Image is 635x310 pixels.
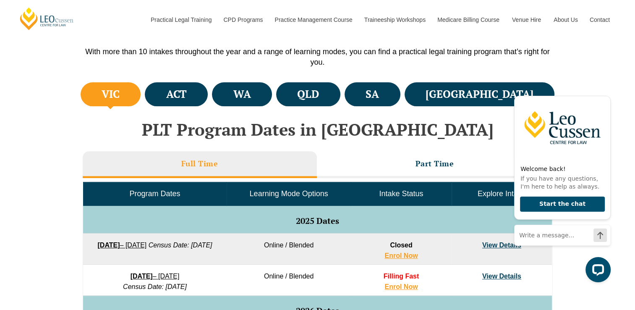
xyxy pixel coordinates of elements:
[19,7,75,31] a: [PERSON_NAME] Centre for Law
[97,242,120,249] strong: [DATE]
[181,159,218,168] h3: Full Time
[233,87,251,101] h4: WA
[144,2,217,38] a: Practical Legal Training
[227,265,351,296] td: Online / Blended
[78,47,557,68] p: With more than 10 intakes throughout the year and a range of learning modes, you can find a pract...
[583,2,616,38] a: Contact
[482,273,521,280] a: View Details
[78,120,557,139] h2: PLT Program Dates in [GEOGRAPHIC_DATA]
[379,189,423,198] span: Intake Status
[269,2,358,38] a: Practice Management Course
[478,189,526,198] span: Explore Intake
[296,215,339,226] span: 2025 Dates
[426,87,533,101] h4: [GEOGRAPHIC_DATA]
[384,252,418,259] a: Enrol Now
[384,283,418,290] a: Enrol Now
[297,87,319,101] h4: QLD
[78,17,557,38] h2: PLT Program Dates
[149,242,212,249] em: Census Date: [DATE]
[217,2,268,38] a: CPD Programs
[507,81,614,289] iframe: LiveChat chat widget
[166,87,187,101] h4: ACT
[390,242,412,249] span: Closed
[547,2,583,38] a: About Us
[482,242,521,249] a: View Details
[102,87,120,101] h4: VIC
[131,273,180,280] a: [DATE]– [DATE]
[97,242,146,249] a: [DATE]– [DATE]
[431,2,506,38] a: Medicare Billing Course
[123,283,187,290] em: Census Date: [DATE]
[227,234,351,265] td: Online / Blended
[358,2,431,38] a: Traineeship Workshops
[129,189,180,198] span: Program Dates
[366,87,379,101] h4: SA
[250,189,328,198] span: Learning Mode Options
[415,159,454,168] h3: Part Time
[131,273,153,280] strong: [DATE]
[384,273,419,280] span: Filling Fast
[506,2,547,38] a: Venue Hire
